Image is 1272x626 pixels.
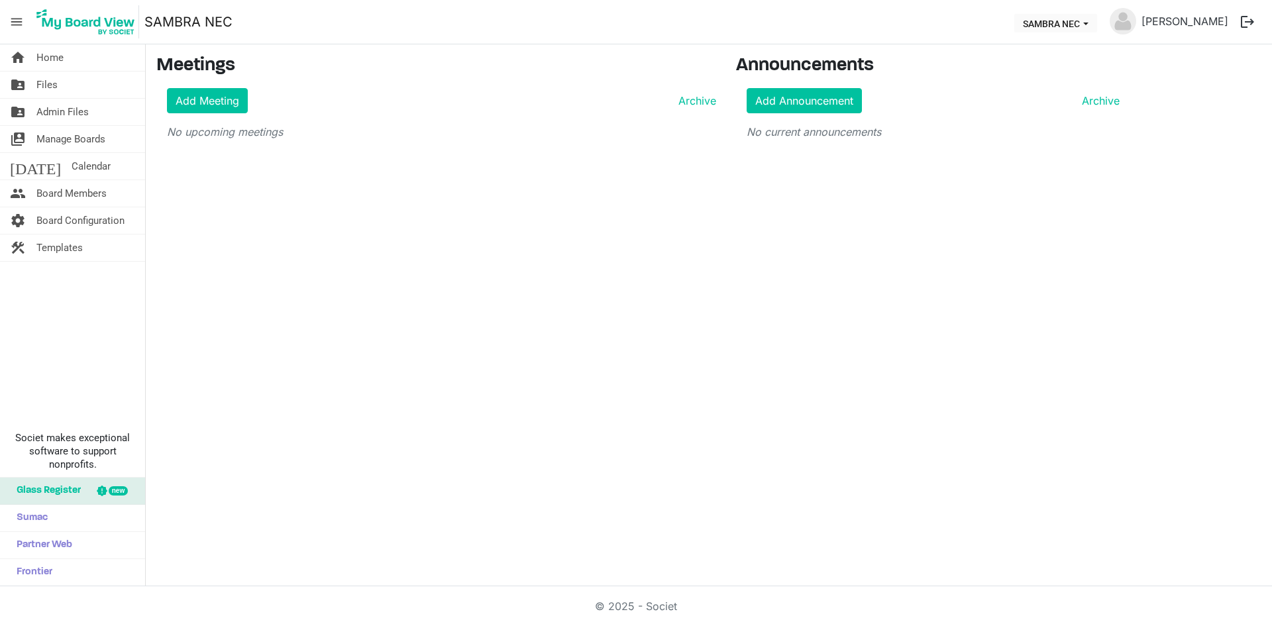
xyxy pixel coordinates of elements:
a: Archive [673,93,716,109]
span: Societ makes exceptional software to support nonprofits. [6,431,139,471]
h3: Meetings [156,55,716,78]
span: Templates [36,235,83,261]
span: Sumac [10,505,48,531]
a: SAMBRA NEC [144,9,233,35]
span: Glass Register [10,478,81,504]
span: Board Members [36,180,107,207]
span: Calendar [72,153,111,180]
span: Manage Boards [36,126,105,152]
a: Archive [1077,93,1120,109]
p: No current announcements [747,124,1120,140]
span: folder_shared [10,72,26,98]
span: settings [10,207,26,234]
span: Frontier [10,559,52,586]
p: No upcoming meetings [167,124,716,140]
a: Add Meeting [167,88,248,113]
img: My Board View Logo [32,5,139,38]
div: new [109,486,128,496]
span: menu [4,9,29,34]
h3: Announcements [736,55,1130,78]
button: SAMBRA NEC dropdownbutton [1014,14,1097,32]
span: folder_shared [10,99,26,125]
span: switch_account [10,126,26,152]
span: Home [36,44,64,71]
a: © 2025 - Societ [595,600,677,613]
button: logout [1234,8,1261,36]
span: Partner Web [10,532,72,558]
span: Admin Files [36,99,89,125]
a: Add Announcement [747,88,862,113]
span: Board Configuration [36,207,125,234]
span: home [10,44,26,71]
span: [DATE] [10,153,61,180]
img: no-profile-picture.svg [1110,8,1136,34]
span: people [10,180,26,207]
a: [PERSON_NAME] [1136,8,1234,34]
span: construction [10,235,26,261]
span: Files [36,72,58,98]
a: My Board View Logo [32,5,144,38]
